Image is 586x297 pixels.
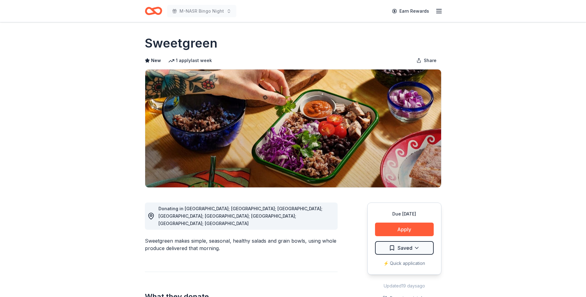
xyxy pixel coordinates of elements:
[388,6,433,17] a: Earn Rewards
[398,244,412,252] span: Saved
[375,241,434,255] button: Saved
[145,69,441,187] img: Image for Sweetgreen
[167,5,236,17] button: M-NASR Bingo Night
[375,260,434,267] div: ⚡️ Quick application
[145,35,217,52] h1: Sweetgreen
[145,4,162,18] a: Home
[411,54,441,67] button: Share
[151,57,161,64] span: New
[168,57,212,64] div: 1 apply last week
[367,282,441,290] div: Updated 19 days ago
[424,57,436,64] span: Share
[375,223,434,236] button: Apply
[158,206,323,226] span: Donating in [GEOGRAPHIC_DATA]; [GEOGRAPHIC_DATA]; [GEOGRAPHIC_DATA]; [GEOGRAPHIC_DATA]; [GEOGRAPH...
[375,210,434,218] div: Due [DATE]
[179,7,224,15] span: M-NASR Bingo Night
[145,237,338,252] div: Sweetgreen makes simple, seasonal, healthy salads and grain bowls, using whole produce delivered ...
